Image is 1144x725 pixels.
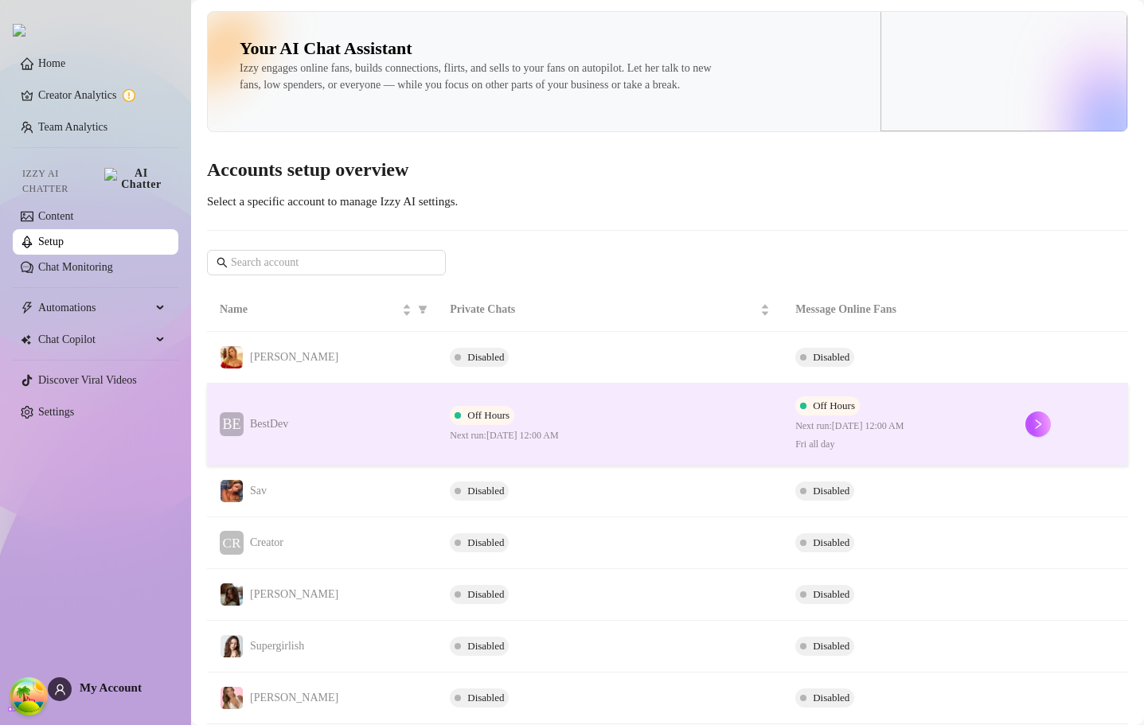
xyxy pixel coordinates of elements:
span: Chat Copilot [38,327,151,353]
span: Disabled [813,692,849,704]
span: Disabled [813,536,849,548]
img: Mikayla [221,346,243,368]
a: Home [38,57,65,69]
span: Disabled [467,485,504,497]
span: Automations [38,295,151,321]
span: build [8,702,19,713]
a: Settings [38,406,74,418]
span: user [54,684,66,696]
h3: Accounts setup overview [207,158,1128,183]
a: Content [38,210,73,222]
img: Lyla [221,687,243,709]
span: Off Hours [813,400,855,411]
span: Disabled [467,536,504,548]
input: Search account [231,254,424,271]
span: Disabled [467,351,504,363]
a: Creator Analytics exclamation-circle [38,83,166,108]
span: [PERSON_NAME] [250,351,338,363]
th: Private Chats [437,288,783,332]
img: logo.svg [13,24,25,37]
span: Disabled [813,351,849,363]
span: Next run: [DATE] 12:00 AM [450,428,770,443]
span: BE [222,413,240,435]
img: Supergirlish [221,635,243,657]
a: Setup [38,236,64,248]
h2: Your AI Chat Assistant [240,37,412,60]
div: Izzy engages online fans, builds connections, flirts, and sells to your fans on autopilot. Let he... [240,60,717,93]
span: Disabled [467,640,504,652]
span: Disabled [813,640,849,652]
span: BestDev [250,418,288,430]
span: Off Hours [467,409,510,421]
span: Creator [250,536,283,548]
span: Izzy AI Chatter [22,166,98,197]
span: Name [220,301,399,318]
span: Supergirlish [250,640,304,652]
img: Sav [221,480,243,502]
span: search [217,257,228,268]
span: Private Chats [450,301,757,318]
th: Name [207,288,437,332]
span: My Account [80,681,142,694]
span: [PERSON_NAME] [250,588,338,600]
a: Discover Viral Videos [38,374,137,386]
span: Disabled [467,588,504,600]
span: Next run: [DATE] 12:00 AM [795,419,1000,434]
img: Chat Copilot [21,334,31,345]
span: Sav [250,485,267,497]
span: CR [223,532,241,554]
span: Disabled [813,588,849,600]
span: Select a specific account to manage Izzy AI settings. [207,195,458,208]
a: Team Analytics [38,121,107,133]
span: filter [415,298,431,322]
img: Ivan [221,583,243,606]
span: right [1033,419,1044,430]
th: Message Online Fans [783,288,1013,332]
span: Disabled [467,692,504,704]
img: AI Chatter [104,168,166,190]
span: Fri all day [795,437,1000,452]
button: Open Tanstack query devtools [13,680,45,712]
button: right [1025,411,1051,437]
span: [PERSON_NAME] [250,692,338,704]
a: Chat Monitoring [38,261,113,273]
span: Disabled [813,485,849,497]
span: filter [418,305,428,314]
span: thunderbolt [21,302,33,314]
